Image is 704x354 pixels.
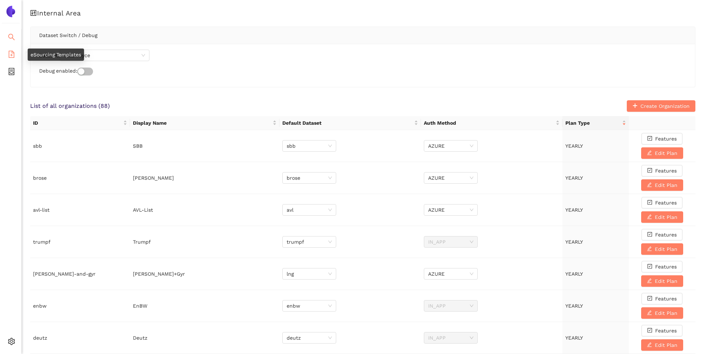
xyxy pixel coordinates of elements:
th: this column's title is Display Name,this column is sortable [130,116,280,130]
span: AZURE [428,141,473,151]
span: Features [655,263,677,271]
button: check-squareFeatures [642,133,682,144]
span: Display Name [133,119,272,127]
span: enbw [287,300,332,311]
span: AZURE [428,204,473,215]
button: plusCreate Organization [627,100,695,112]
span: IN_APP [428,332,473,343]
td: EnBW [130,290,280,322]
span: AZURE [428,173,473,183]
span: AZURE [428,268,473,279]
td: YEARLY [562,290,629,322]
span: container [8,65,15,80]
td: [PERSON_NAME] [130,162,280,194]
span: Create Organization [640,102,690,110]
button: editEdit Plan [641,307,683,319]
button: check-squareFeatures [642,197,682,208]
button: editEdit Plan [641,275,683,287]
span: setting [8,335,15,350]
div: Debug enabled: [39,67,686,75]
span: check-square [647,136,652,142]
span: Edit Plan [655,309,677,317]
span: file-add [8,48,15,63]
td: YEARLY [562,322,629,354]
span: avl [287,204,332,215]
button: editEdit Plan [641,243,683,255]
div: eSourcing Templates [28,49,84,61]
span: Edit Plan [655,341,677,349]
th: this column's title is Auth Method,this column is sortable [421,116,562,130]
span: Default Dataset [282,119,413,127]
span: lng [287,268,332,279]
img: Logo [5,6,17,17]
span: deutz [287,332,332,343]
span: Edit Plan [655,277,677,285]
div: Dataset Switch / Debug [39,27,686,43]
button: check-squareFeatures [642,165,682,176]
span: Features [655,231,677,239]
span: search [8,31,15,45]
span: edit [647,150,652,156]
td: YEARLY [562,226,629,258]
span: edit [647,278,652,284]
span: Features [655,135,677,143]
span: check-square [647,328,652,334]
span: Edit Plan [655,181,677,189]
span: Features [655,295,677,303]
td: YEARLY [562,194,629,226]
button: check-squareFeatures [642,293,682,304]
span: check-square [647,168,652,174]
span: rolls-royce [64,50,145,61]
span: control [30,10,37,17]
td: avl-list [30,194,130,226]
td: brose [30,162,130,194]
span: Features [655,327,677,335]
td: enbw [30,290,130,322]
span: Edit Plan [655,213,677,221]
span: edit [647,182,652,188]
span: trumpf [287,236,332,247]
td: Deutz [130,322,280,354]
td: Trumpf [130,226,280,258]
button: check-squareFeatures [642,229,682,240]
th: this column's title is ID,this column is sortable [30,116,130,130]
span: edit [647,310,652,316]
td: YEARLY [562,258,629,290]
span: Features [655,199,677,207]
span: brose [287,173,332,183]
span: IN_APP [428,300,473,311]
td: AVL-List [130,194,280,226]
h1: Internal Area [30,9,695,18]
span: Edit Plan [655,245,677,253]
span: plus [633,103,638,109]
span: check-square [647,264,652,270]
span: Auth Method [424,119,554,127]
td: SBB [130,130,280,162]
div: Dataset: [39,50,686,61]
span: check-square [647,232,652,238]
button: editEdit Plan [641,339,683,351]
button: editEdit Plan [641,179,683,191]
button: editEdit Plan [641,211,683,223]
span: List of all organizations ( 88 ) [30,102,110,110]
span: edit [647,246,652,252]
button: check-squareFeatures [642,261,682,272]
span: Plan Type [565,119,621,127]
span: check-square [647,200,652,206]
span: Features [655,167,677,175]
td: sbb [30,130,130,162]
th: this column's title is Default Dataset,this column is sortable [279,116,421,130]
td: [PERSON_NAME]+Gyr [130,258,280,290]
span: edit [647,214,652,220]
td: trumpf [30,226,130,258]
button: editEdit Plan [641,147,683,159]
td: deutz [30,322,130,354]
td: YEARLY [562,162,629,194]
td: [PERSON_NAME]-and-gyr [30,258,130,290]
span: edit [647,342,652,348]
span: check-square [647,296,652,302]
td: YEARLY [562,130,629,162]
span: Edit Plan [655,149,677,157]
span: IN_APP [428,236,473,247]
button: check-squareFeatures [642,325,682,336]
